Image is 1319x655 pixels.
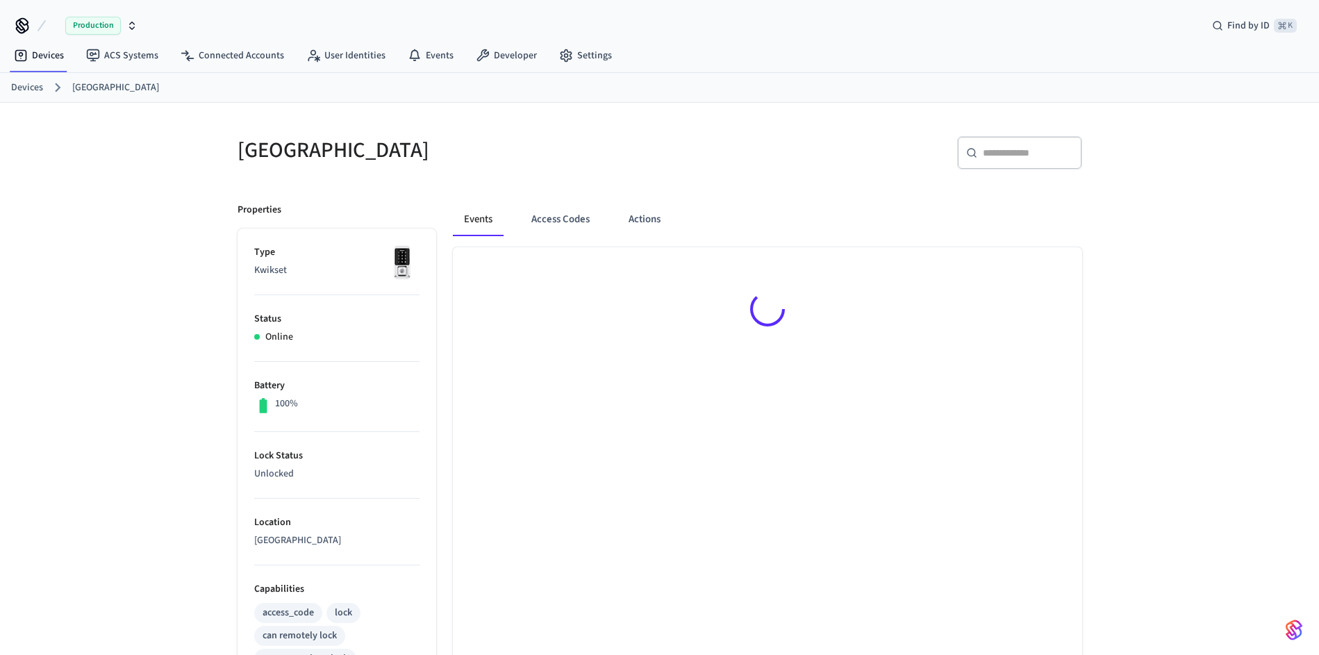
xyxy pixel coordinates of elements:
p: Unlocked [254,467,420,481]
p: 100% [275,397,298,411]
p: Status [254,312,420,326]
a: Events [397,43,465,68]
img: Kwikset Halo Touchscreen Wifi Enabled Smart Lock, Polished Chrome, Front [385,245,420,280]
span: Find by ID [1227,19,1270,33]
p: Battery [254,379,420,393]
span: Production [65,17,121,35]
p: Location [254,515,420,530]
p: Kwikset [254,263,420,278]
button: Events [453,203,504,236]
p: Online [265,330,293,345]
a: User Identities [295,43,397,68]
a: Connected Accounts [169,43,295,68]
a: Settings [548,43,623,68]
div: can remotely lock [263,629,337,643]
p: Capabilities [254,582,420,597]
button: Access Codes [520,203,601,236]
p: Properties [238,203,281,217]
div: Find by ID⌘ K [1201,13,1308,38]
img: SeamLogoGradient.69752ec5.svg [1286,619,1302,641]
h5: [GEOGRAPHIC_DATA] [238,136,652,165]
div: ant example [453,203,1082,236]
a: Devices [3,43,75,68]
a: Developer [465,43,548,68]
a: ACS Systems [75,43,169,68]
div: lock [335,606,352,620]
div: access_code [263,606,314,620]
p: Lock Status [254,449,420,463]
p: Type [254,245,420,260]
a: Devices [11,81,43,95]
span: ⌘ K [1274,19,1297,33]
button: Actions [617,203,672,236]
p: [GEOGRAPHIC_DATA] [254,533,420,548]
a: [GEOGRAPHIC_DATA] [72,81,159,95]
